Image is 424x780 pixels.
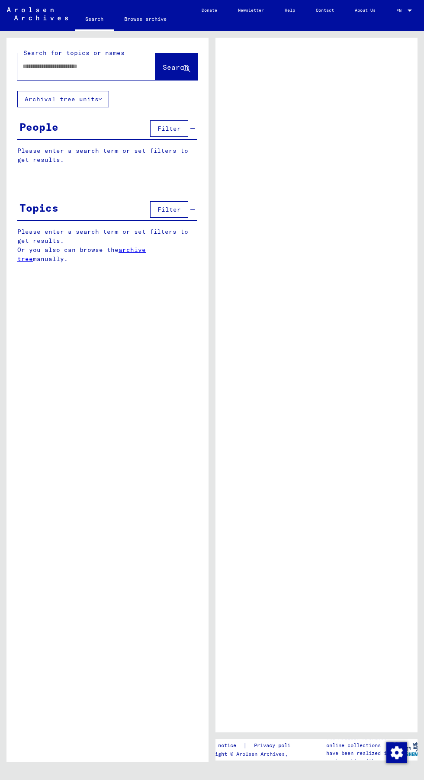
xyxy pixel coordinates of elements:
[247,741,307,750] a: Privacy policy
[386,742,407,763] img: Change consent
[326,749,392,765] p: have been realized in partnership with
[75,9,114,31] a: Search
[23,49,125,57] mat-label: Search for topics or names
[150,201,188,218] button: Filter
[155,53,198,80] button: Search
[200,741,243,750] a: Legal notice
[19,200,58,216] div: Topics
[114,9,177,29] a: Browse archive
[396,8,406,13] span: EN
[17,91,109,107] button: Archival tree units
[17,227,198,264] p: Please enter a search term or set filters to get results. Or you also can browse the manually.
[200,741,307,750] div: |
[7,7,68,20] img: Arolsen_neg.svg
[157,206,181,213] span: Filter
[157,125,181,132] span: Filter
[19,119,58,135] div: People
[326,734,392,749] p: The Arolsen Archives online collections
[163,63,189,71] span: Search
[17,146,197,164] p: Please enter a search term or set filters to get results.
[17,246,146,263] a: archive tree
[200,750,307,758] p: Copyright © Arolsen Archives, 2021
[150,120,188,137] button: Filter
